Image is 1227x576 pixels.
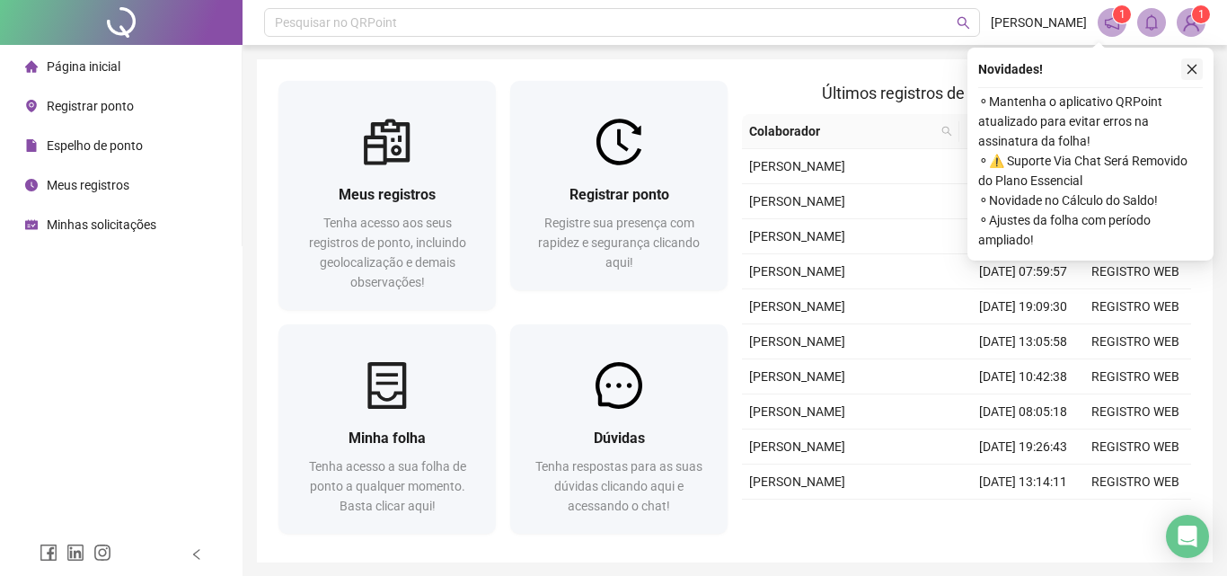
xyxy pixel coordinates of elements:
span: Dúvidas [594,430,645,447]
span: schedule [25,218,38,231]
span: file [25,139,38,152]
span: Tenha respostas para as suas dúvidas clicando aqui e acessando o chat! [535,459,702,513]
td: REGISTRO WEB [1079,394,1191,430]
td: [DATE] 07:59:57 [967,254,1079,289]
span: Minhas solicitações [47,217,156,232]
span: facebook [40,544,57,562]
span: ⚬ Novidade no Cálculo do Saldo! [978,191,1203,210]
span: linkedin [66,544,84,562]
td: [DATE] 19:09:30 [967,289,1079,324]
span: search [938,118,956,145]
span: instagram [93,544,111,562]
span: [PERSON_NAME] [749,229,845,244]
span: Meus registros [339,186,436,203]
span: ⚬ ⚠️ Suporte Via Chat Será Removido do Plano Essencial [978,151,1203,191]
span: ⚬ Ajustes da folha com período ampliado! [978,210,1203,250]
sup: 1 [1113,5,1131,23]
td: REGISTRO WEB [1079,465,1191,500]
span: [PERSON_NAME] [749,334,845,349]
span: [PERSON_NAME] [749,404,845,419]
td: REGISTRO WEB [1079,359,1191,394]
td: [DATE] 13:05:58 [967,324,1079,359]
span: Registre sua presença com rapidez e segurança clicando aqui! [538,216,700,270]
img: 90472 [1178,9,1205,36]
td: [DATE] 13:14:11 [967,465,1079,500]
a: DúvidasTenha respostas para as suas dúvidas clicando aqui e acessando o chat! [510,324,728,534]
span: Últimos registros de ponto sincronizados [822,84,1112,102]
td: REGISTRO WEB [1079,324,1191,359]
span: Registrar ponto [47,99,134,113]
td: REGISTRO WEB [1079,500,1191,535]
td: [DATE] 19:26:43 [967,430,1079,465]
span: Meus registros [47,178,129,192]
span: Tenha acesso a sua folha de ponto a qualquer momento. Basta clicar aqui! [309,459,466,513]
span: Novidades ! [978,59,1043,79]
span: 1 [1198,8,1205,21]
span: [PERSON_NAME] [749,439,845,454]
td: [DATE] 11:13:22 [967,500,1079,535]
td: [DATE] 15:24:12 [967,184,1079,219]
td: [DATE] 08:05:18 [967,394,1079,430]
a: Minha folhaTenha acesso a sua folha de ponto a qualquer momento. Basta clicar aqui! [278,324,496,534]
span: Tenha acesso aos seus registros de ponto, incluindo geolocalização e demais observações! [309,216,466,289]
span: environment [25,100,38,112]
span: left [190,548,203,561]
span: ⚬ Mantenha o aplicativo QRPoint atualizado para evitar erros na assinatura da folha! [978,92,1203,151]
sup: Atualize o seu contato no menu Meus Dados [1192,5,1210,23]
span: [PERSON_NAME] [991,13,1087,32]
span: [PERSON_NAME] [749,474,845,489]
span: search [941,126,952,137]
span: [PERSON_NAME] [749,159,845,173]
span: Minha folha [349,430,426,447]
span: [PERSON_NAME] [749,369,845,384]
td: [DATE] 14:28:15 [967,219,1079,254]
span: close [1186,63,1198,75]
a: Registrar pontoRegistre sua presença com rapidez e segurança clicando aqui! [510,81,728,290]
span: home [25,60,38,73]
td: REGISTRO WEB [1079,254,1191,289]
span: bell [1143,14,1160,31]
td: [DATE] 10:42:38 [967,359,1079,394]
span: [PERSON_NAME] [749,264,845,279]
span: [PERSON_NAME] [749,299,845,314]
div: Open Intercom Messenger [1166,515,1209,558]
span: Colaborador [749,121,934,141]
th: Data/Hora [959,114,1068,149]
span: Registrar ponto [569,186,669,203]
span: clock-circle [25,179,38,191]
a: Meus registrosTenha acesso aos seus registros de ponto, incluindo geolocalização e demais observa... [278,81,496,310]
span: [PERSON_NAME] [749,194,845,208]
span: search [957,16,970,30]
span: Página inicial [47,59,120,74]
span: notification [1104,14,1120,31]
td: REGISTRO WEB [1079,430,1191,465]
td: [DATE] 19:15:41 [967,149,1079,184]
span: Espelho de ponto [47,138,143,153]
span: 1 [1119,8,1125,21]
td: REGISTRO WEB [1079,289,1191,324]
